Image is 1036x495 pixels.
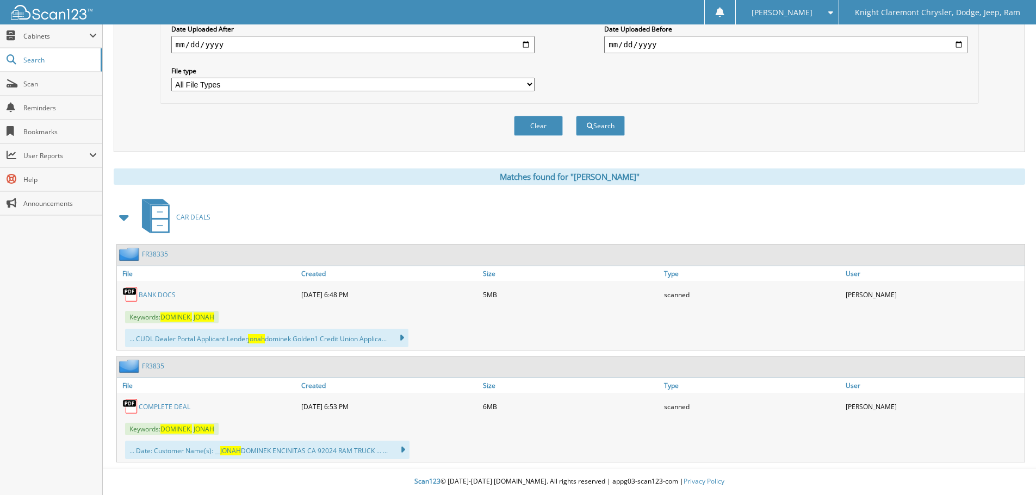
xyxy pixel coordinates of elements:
[843,284,1025,305] div: [PERSON_NAME]
[684,477,724,486] a: Privacy Policy
[194,312,214,322] span: JONAH
[843,378,1025,393] a: User
[661,266,843,281] a: Type
[119,247,142,261] img: folder2.png
[171,24,535,34] label: Date Uploaded After
[480,266,662,281] a: Size
[480,378,662,393] a: Size
[114,168,1025,185] div: Matches found for "[PERSON_NAME]"
[125,441,410,459] div: ... Date: Customer Name(s): __ DOMINEK ENCINITAS CA 92024 RAM TRUCK ... ...
[176,212,210,222] span: CAR DEALS
[160,312,192,322] span: DOMINEK,
[23,127,97,136] span: Bookmarks
[514,116,563,136] button: Clear
[160,424,192,434] span: DOMINEK,
[661,396,843,417] div: scanned
[142,249,168,259] a: FR38335
[125,423,219,435] span: Keywords:
[171,66,535,76] label: File type
[299,396,480,417] div: [DATE] 6:53 PM
[117,266,299,281] a: File
[125,311,219,323] span: Keywords:
[122,286,139,303] img: PDF.png
[11,5,92,20] img: scan123-logo-white.svg
[125,329,408,347] div: ... CUDL Dealer Portal Applicant Lender dominek Golden1 Credit Union Applica...
[576,116,625,136] button: Search
[480,396,662,417] div: 6MB
[23,151,89,160] span: User Reports
[604,36,967,53] input: end
[23,175,97,184] span: Help
[23,103,97,112] span: Reminders
[661,284,843,305] div: scanned
[194,424,214,434] span: JONAH
[480,284,662,305] div: 5MB
[23,32,89,41] span: Cabinets
[248,334,265,343] span: jonah
[220,446,241,455] span: JONAH
[122,398,139,415] img: PDF.png
[23,79,97,89] span: Scan
[119,359,142,373] img: folder2.png
[171,36,535,53] input: start
[843,266,1025,281] a: User
[299,378,480,393] a: Created
[661,378,843,393] a: Type
[142,361,164,371] a: FR3835
[103,468,1036,495] div: © [DATE]-[DATE] [DOMAIN_NAME]. All rights reserved | appg03-scan123-com |
[139,290,176,299] a: BANK DOCS
[855,9,1020,16] span: Knight Claremont Chrysler, Dodge, Jeep, Ram
[23,199,97,208] span: Announcements
[752,9,812,16] span: [PERSON_NAME]
[982,443,1036,495] iframe: Chat Widget
[299,266,480,281] a: Created
[23,55,95,65] span: Search
[843,396,1025,417] div: [PERSON_NAME]
[299,284,480,305] div: [DATE] 6:48 PM
[414,477,441,486] span: Scan123
[604,24,967,34] label: Date Uploaded Before
[117,378,299,393] a: File
[139,402,190,411] a: COMPLETE DEAL
[135,196,210,239] a: CAR DEALS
